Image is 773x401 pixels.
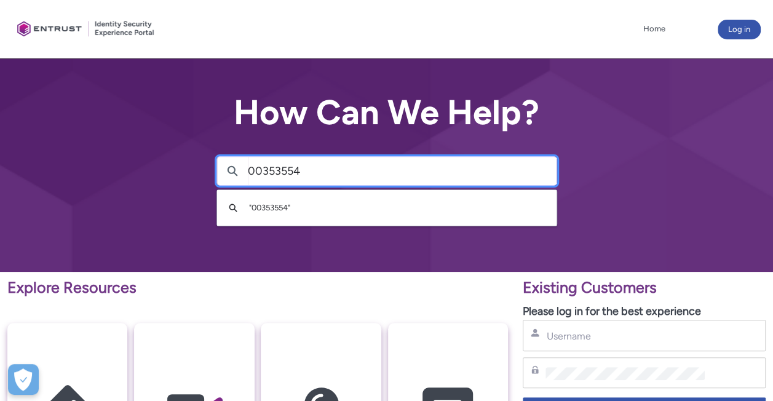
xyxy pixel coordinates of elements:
[216,93,557,132] h2: How Can We Help?
[8,364,39,395] button: Open Preferences
[248,157,557,185] input: Search for articles, cases, videos...
[243,202,537,214] div: " 00353554 "
[545,330,704,343] input: Username
[523,303,766,320] p: Please log in for the best experience
[718,20,761,39] button: Log in
[523,276,766,300] p: Existing Customers
[640,20,668,38] a: Home
[7,276,508,300] p: Explore Resources
[716,344,773,401] iframe: Qualified Messenger
[8,364,39,395] div: Cookie Preferences
[217,157,248,185] button: Search
[223,196,243,220] button: Search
